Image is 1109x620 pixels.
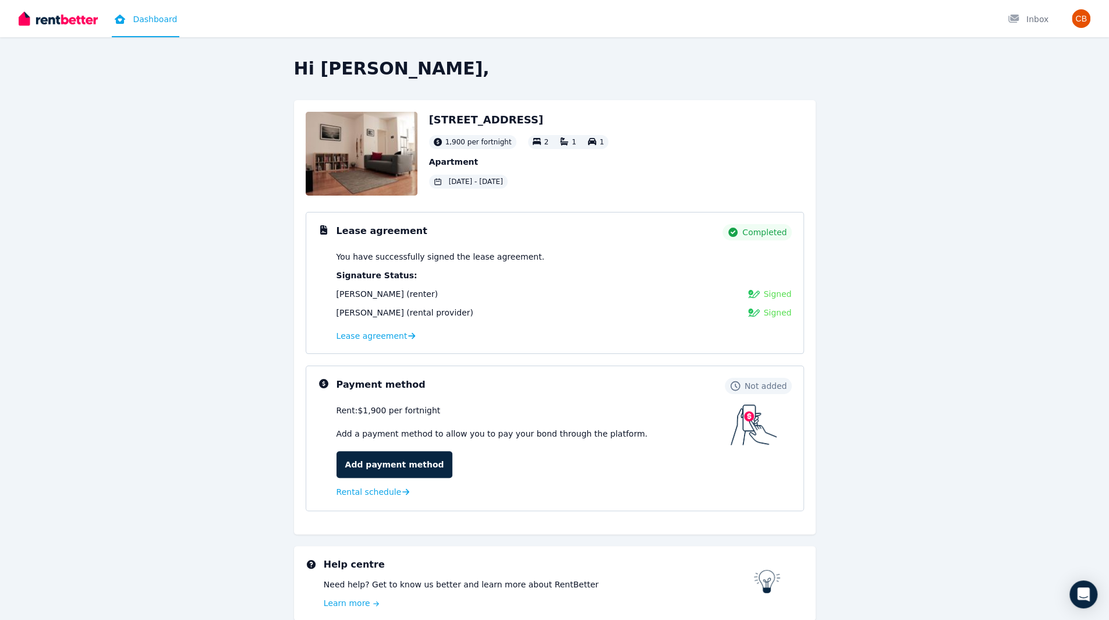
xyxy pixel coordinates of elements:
a: Add payment method [336,451,453,478]
span: Rental schedule [336,486,402,498]
img: RentBetter help centre [754,570,781,593]
p: Add a payment method to allow you to pay your bond through the platform. [336,428,731,440]
h3: Lease agreement [336,224,427,238]
div: Open Intercom Messenger [1069,580,1097,608]
span: Completed [742,226,786,238]
img: website_grey.svg [19,30,28,40]
div: v 4.0.25 [33,19,57,28]
div: (renter) [336,288,438,300]
span: [PERSON_NAME] [336,289,404,299]
img: Property Url [306,112,417,196]
span: Signed [763,288,791,300]
h3: Payment method [336,378,426,392]
span: 1,900 per fortnight [445,137,512,147]
div: Inbox [1008,13,1048,25]
p: Signature Status: [336,270,792,281]
div: Domain Overview [44,69,104,76]
img: Signed Lease [748,307,760,318]
div: Domain: [DOMAIN_NAME] [30,30,128,40]
span: 2 [544,138,549,146]
span: [PERSON_NAME] [336,308,404,317]
img: Signed Lease [748,288,760,300]
img: logo_orange.svg [19,19,28,28]
a: Rental schedule [336,486,410,498]
span: Lease agreement [336,330,408,342]
img: RentBetter [19,10,98,27]
span: [DATE] - [DATE] [449,177,503,186]
img: tab_keywords_by_traffic_grey.svg [116,68,125,77]
div: Rent: $1,900 per fortnight [336,405,731,416]
p: Apartment [429,156,609,168]
span: 1 [600,138,604,146]
h2: [STREET_ADDRESS] [429,112,609,128]
h3: Help centre [324,558,754,572]
h2: Hi [PERSON_NAME], [294,58,816,79]
div: Keywords by Traffic [129,69,196,76]
p: Need help? Get to know us better and learn more about RentBetter [324,579,754,590]
img: Charles Boyle [1072,9,1090,28]
a: Lease agreement [336,330,416,342]
span: Signed [763,307,791,318]
div: (rental provider) [336,307,473,318]
img: Payment method [731,405,777,445]
img: tab_domain_overview_orange.svg [31,68,41,77]
p: You have successfully signed the lease agreement. [336,251,792,263]
a: Learn more [324,597,754,609]
span: Not added [745,380,787,392]
span: 1 [572,138,576,146]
